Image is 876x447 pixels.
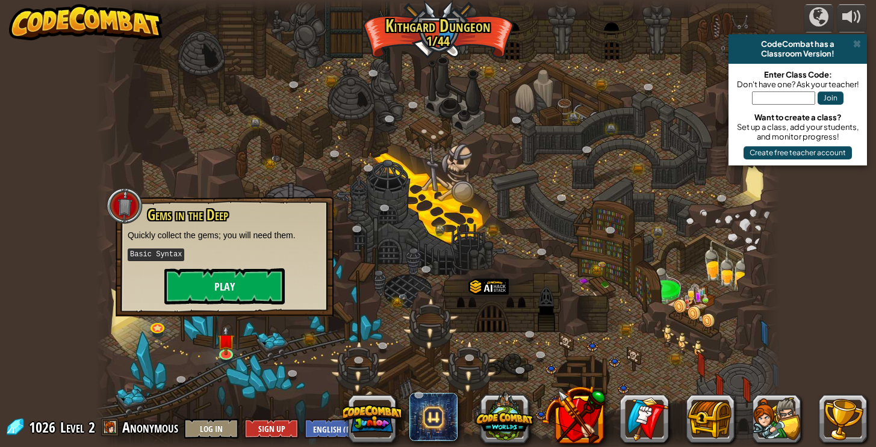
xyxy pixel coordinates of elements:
button: Campaigns [804,4,834,32]
span: Anonymous [122,418,178,437]
img: CodeCombat - Learn how to code by playing a game [9,4,163,40]
span: Gems in the Deep [148,205,228,225]
div: Enter Class Code: [735,70,861,79]
button: Sign Up [244,419,299,439]
img: portrait.png [399,294,406,300]
div: Set up a class, add your students, and monitor progress! [735,122,861,141]
img: portrait.png [598,261,606,267]
button: Log In [184,419,238,439]
div: Don't have one? Ask your teacher! [735,79,861,89]
img: portrait.png [272,155,280,161]
div: Want to create a class? [735,113,861,122]
div: Classroom Version! [733,49,862,58]
span: 1026 [29,418,59,437]
button: Join [818,91,843,105]
p: Quickly collect the gems; you will need them. [128,229,322,241]
button: Play [164,268,285,304]
img: level-banner-unstarted.png [217,325,234,355]
kbd: Basic Syntax [128,248,184,261]
button: Create free teacher account [744,146,852,159]
span: Level [60,418,84,437]
div: CodeCombat has a [733,39,862,49]
button: Adjust volume [837,4,867,32]
span: 2 [89,418,95,437]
